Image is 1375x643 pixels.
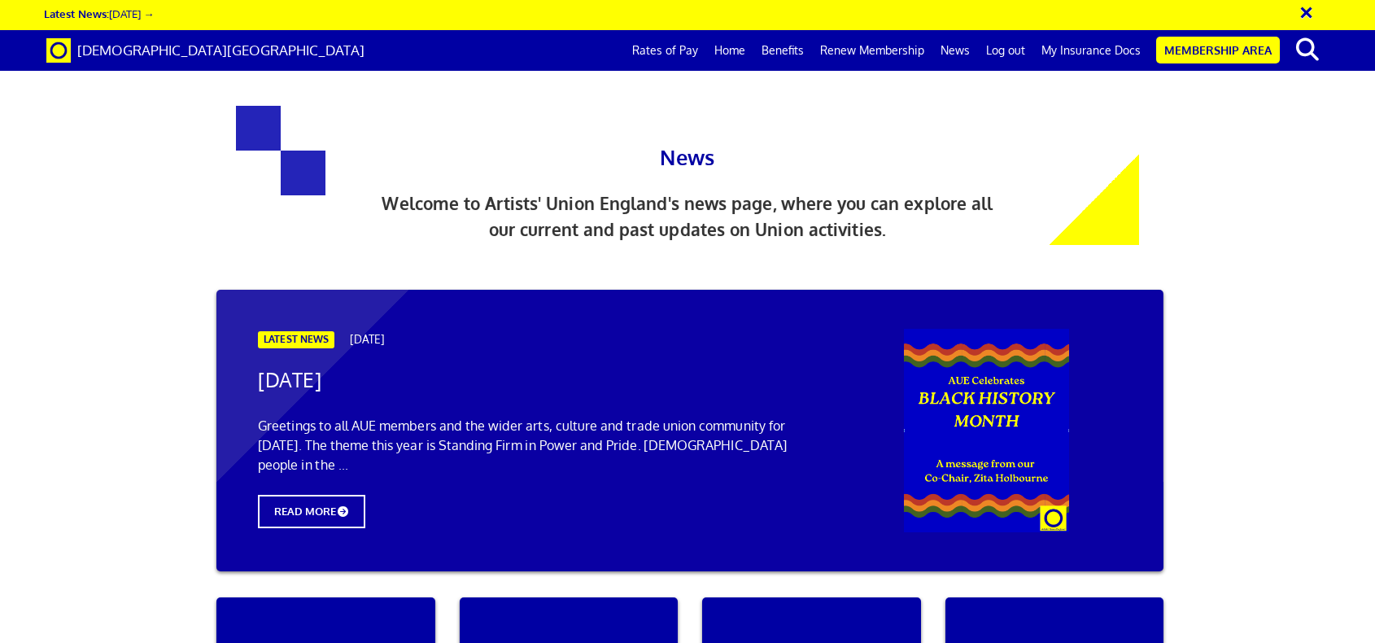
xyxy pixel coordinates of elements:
[382,193,993,240] span: Welcome to Artists' Union England's news page, where you can explore all our current and past upd...
[1033,30,1149,71] a: My Insurance Docs
[258,495,365,528] span: READ MORE
[812,30,932,71] a: Renew Membership
[706,30,753,71] a: Home
[492,106,883,174] h1: News
[258,370,826,391] h2: [DATE]
[978,30,1033,71] a: Log out
[258,331,334,348] span: LATEST NEWS
[350,332,384,346] span: [DATE]
[1283,33,1333,67] button: search
[34,30,377,71] a: Brand [DEMOGRAPHIC_DATA][GEOGRAPHIC_DATA]
[204,290,1176,597] a: LATEST NEWS [DATE] [DATE] Greetings to all AUE members and the wider arts, culture and trade unio...
[258,416,826,475] p: Greetings to all AUE members and the wider arts, culture and trade union community for [DATE]. Th...
[1156,37,1280,63] a: Membership Area
[624,30,706,71] a: Rates of Pay
[932,30,978,71] a: News
[44,7,154,20] a: Latest News:[DATE] →
[753,30,812,71] a: Benefits
[77,42,364,59] span: [DEMOGRAPHIC_DATA][GEOGRAPHIC_DATA]
[44,7,109,20] strong: Latest News:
